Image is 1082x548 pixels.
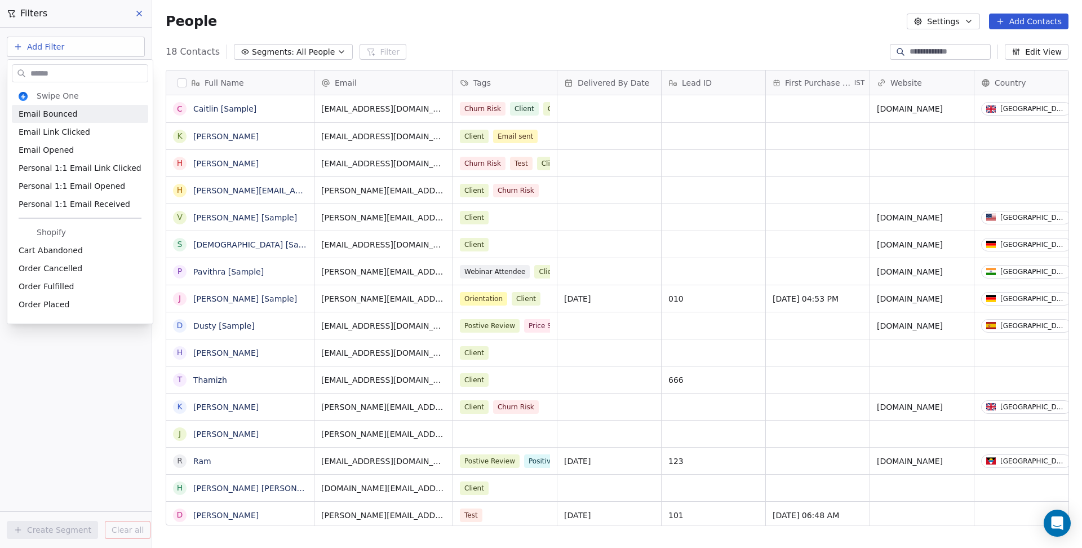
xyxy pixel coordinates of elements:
span: Order Fulfilled [19,281,74,292]
span: Swipe One [37,90,79,101]
span: Email Opened [19,144,74,156]
span: Personal 1:1 Email Opened [19,180,125,192]
span: Personal 1:1 Email Link Clicked [19,162,141,174]
span: Email Bounced [19,108,77,120]
span: Email Link Clicked [19,126,90,138]
img: cropped-swipepages4x-32x32.png [19,92,28,101]
img: shopify.svg [19,228,28,237]
span: Personal 1:1 Email Received [19,198,130,210]
div: Suggestions [12,87,148,332]
span: Product Purchased [19,317,92,328]
span: Order Placed [19,299,69,310]
span: Shopify [37,227,66,238]
span: Order Cancelled [19,263,82,274]
span: Cart Abandoned [19,245,83,256]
